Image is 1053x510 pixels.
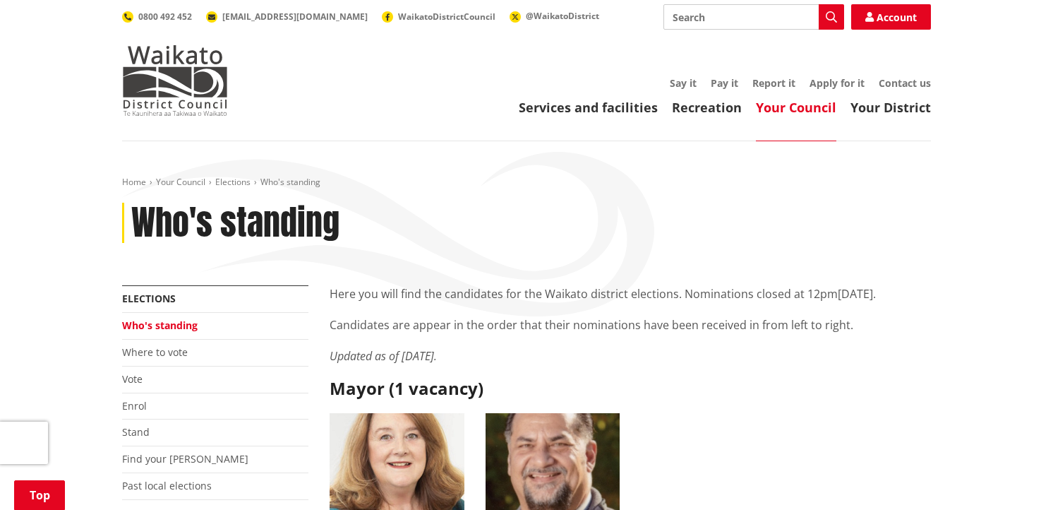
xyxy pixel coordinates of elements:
[850,99,931,116] a: Your District
[122,11,192,23] a: 0800 492 452
[330,376,483,400] strong: Mayor (1 vacancy)
[122,319,198,332] a: Who's standing
[122,399,147,413] a: Enrol
[131,203,339,244] h1: Who's standing
[122,452,248,465] a: Find your [PERSON_NAME]
[122,45,228,116] img: Waikato District Council - Te Kaunihera aa Takiwaa o Waikato
[330,285,931,302] p: Here you will find the candidates for the Waikato district elections. Nominations closed at 12pm[...
[879,76,931,90] a: Contact us
[519,99,658,116] a: Services and facilities
[330,348,437,364] em: Updated as of [DATE].
[526,10,599,22] span: @WaikatoDistrict
[156,176,205,188] a: Your Council
[382,11,495,23] a: WaikatoDistrictCouncil
[260,176,320,188] span: Who's standing
[122,479,212,492] a: Past local elections
[663,4,844,30] input: Search input
[14,480,65,510] a: Top
[810,76,865,90] a: Apply for it
[122,372,143,386] a: Vote
[510,10,599,22] a: @WaikatoDistrict
[711,76,738,90] a: Pay it
[222,11,368,23] span: [EMAIL_ADDRESS][DOMAIN_NAME]
[756,99,836,116] a: Your Council
[122,176,146,188] a: Home
[330,316,931,333] p: Candidates are appear in the order that their nominations have been received in from left to right.
[122,425,150,439] a: Stand
[670,76,697,90] a: Say it
[122,345,188,359] a: Where to vote
[138,11,192,23] span: 0800 492 452
[752,76,795,90] a: Report it
[122,177,931,189] nav: breadcrumb
[398,11,495,23] span: WaikatoDistrictCouncil
[672,99,742,116] a: Recreation
[122,292,176,305] a: Elections
[851,4,931,30] a: Account
[215,176,251,188] a: Elections
[206,11,368,23] a: [EMAIL_ADDRESS][DOMAIN_NAME]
